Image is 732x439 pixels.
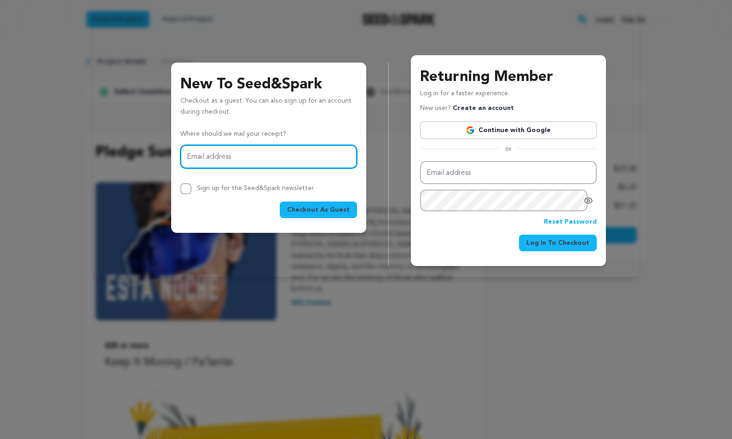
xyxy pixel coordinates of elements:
[180,96,357,121] p: Checkout as a guest. You can also sign up for an account during checkout.
[544,217,597,228] a: Reset Password
[526,238,589,248] span: Log In To Checkout
[466,126,475,135] img: Google logo
[453,105,514,111] a: Create an account
[420,161,597,185] input: Email address
[180,74,357,96] h3: New To Seed&Spark
[197,185,314,191] label: Sign up for the Seed&Spark newsletter
[420,103,514,114] p: New user?
[180,145,357,168] input: Email address
[420,88,597,103] p: Log in for a faster experience.
[519,235,597,251] button: Log In To Checkout
[500,144,517,154] span: or
[420,121,597,139] a: Continue with Google
[280,202,357,218] button: Checkout As Guest
[584,196,593,205] a: Show password as plain text. Warning: this will display your password on the screen.
[420,66,597,88] h3: Returning Member
[287,205,350,214] span: Checkout As Guest
[180,129,357,140] p: Where should we mail your receipt?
